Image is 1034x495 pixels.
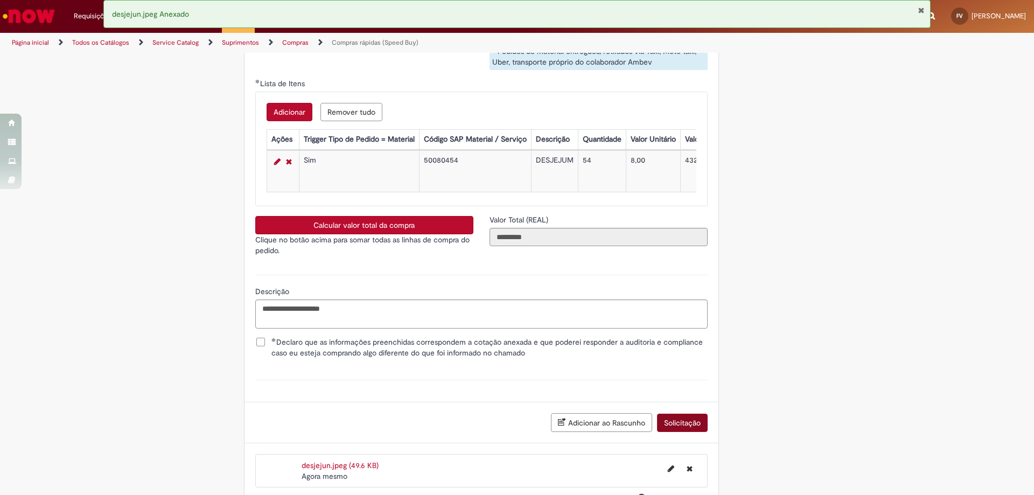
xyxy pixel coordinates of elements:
button: Calcular valor total da compra [255,216,473,234]
td: 432,00 [680,151,749,192]
span: [PERSON_NAME] [972,11,1026,20]
label: Somente leitura - Valor Total (REAL) [490,214,550,225]
button: Add a row for Lista de Itens [267,103,312,121]
td: Sim [299,151,419,192]
a: Editar Linha 1 [271,155,283,168]
span: Lista de Itens [260,79,307,88]
button: Adicionar ao Rascunho [551,413,652,432]
span: Obrigatório Preenchido [271,338,276,342]
span: Descrição [255,287,291,296]
th: Código SAP Material / Serviço [419,130,531,150]
a: Remover linha 1 [283,155,295,168]
ul: Trilhas de página [8,33,681,53]
a: Suprimentos [222,38,259,47]
span: desjejun.jpeg Anexado [112,9,189,19]
textarea: Descrição [255,299,708,329]
button: Excluir desjejun.jpeg [680,460,699,477]
span: FV [956,12,963,19]
th: Ações [267,130,299,150]
span: Somente leitura - Valor Total (REAL) [490,215,550,225]
button: Solicitação [657,414,708,432]
td: 54 [578,151,626,192]
img: ServiceNow [1,5,57,27]
td: 50080454 [419,151,531,192]
th: Valor Total Moeda [680,130,749,150]
a: Service Catalog [152,38,199,47]
time: 29/08/2025 15:05:53 [302,471,347,481]
button: Editar nome de arquivo desjejun.jpeg [661,460,681,477]
span: Declaro que as informações preenchidas correspondem a cotação anexada e que poderei responder a a... [271,337,708,358]
td: 8,00 [626,151,680,192]
a: desjejun.jpeg (49.6 KB) [302,461,379,470]
button: Remove all rows for Lista de Itens [320,103,382,121]
input: Valor Total (REAL) [490,228,708,246]
a: Página inicial [12,38,49,47]
p: Clique no botão acima para somar todas as linhas de compra do pedido. [255,234,473,256]
a: Todos os Catálogos [72,38,129,47]
td: DESJEJUM [531,151,578,192]
a: Compras rápidas (Speed Buy) [332,38,418,47]
span: Obrigatório Preenchido [255,79,260,83]
th: Quantidade [578,130,626,150]
th: Trigger Tipo de Pedido = Material [299,130,419,150]
th: Valor Unitário [626,130,680,150]
div: - Pedidos de material entregues/retirados via Taxi, Moto taxi, Uber, transporte próprio do colabo... [490,43,708,70]
span: Agora mesmo [302,471,347,481]
a: Compras [282,38,309,47]
span: Requisições [74,11,111,22]
th: Descrição [531,130,578,150]
button: Fechar Notificação [918,6,925,15]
